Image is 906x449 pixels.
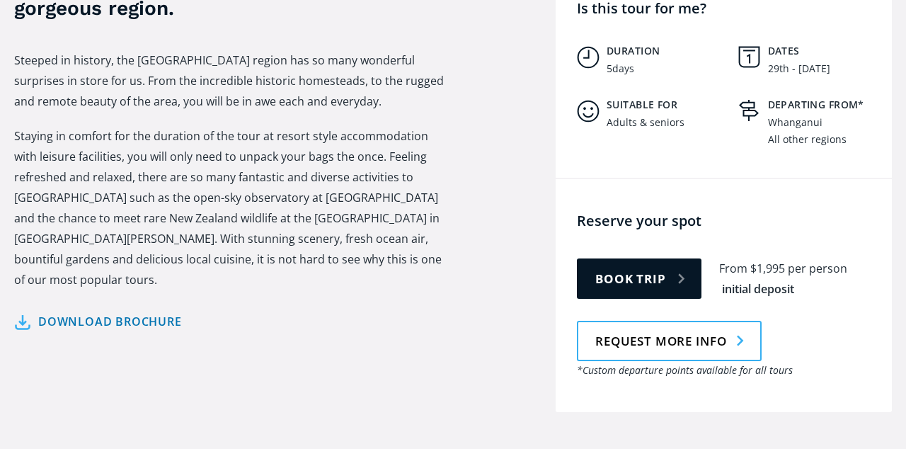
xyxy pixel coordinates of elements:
div: Whanganui [768,117,822,129]
h5: Departing from* [768,98,885,111]
p: Staying in comfort for the duration of the tour at resort style accommodation with leisure facili... [14,126,453,290]
div: per person [788,261,847,277]
div: All other regions [768,134,847,146]
em: *Custom departure points available for all tours [577,363,793,377]
div: days [612,63,634,75]
div: Adults & seniors [607,117,684,129]
h5: Suitable for [607,98,724,111]
div: 29th - [DATE] [768,63,830,75]
p: Steeped in history, the [GEOGRAPHIC_DATA] region has so many wonderful surprises in store for us.... [14,50,453,112]
h5: Duration [607,45,724,57]
div: From [719,261,747,277]
div: initial deposit [722,281,794,297]
a: Download brochure [14,312,182,332]
h4: Reserve your spot [577,211,885,230]
h5: Dates [768,45,885,57]
div: $1,995 [750,261,785,277]
a: Book trip [577,258,701,299]
div: 5 [607,63,612,75]
a: Request more info [577,321,762,361]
